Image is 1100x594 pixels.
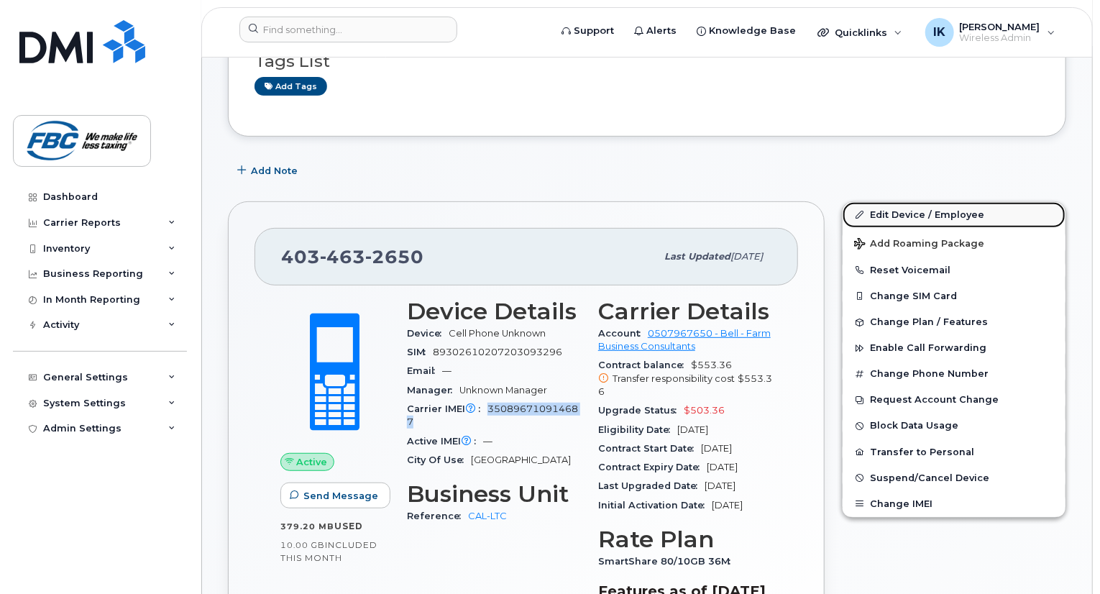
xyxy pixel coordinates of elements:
[843,465,1065,491] button: Suspend/Cancel Device
[870,317,988,328] span: Change Plan / Features
[960,21,1040,32] span: [PERSON_NAME]
[598,480,705,491] span: Last Upgraded Date
[407,454,471,465] span: City Of Use
[407,436,483,447] span: Active IMEI
[297,455,328,469] span: Active
[280,539,377,563] span: included this month
[843,491,1065,517] button: Change IMEI
[407,511,468,521] span: Reference
[407,403,578,427] span: 350896710914687
[468,511,507,521] a: CAL-LTC
[843,387,1065,413] button: Request Account Change
[281,246,423,268] span: 403
[598,500,712,511] span: Initial Activation Date
[843,202,1065,228] a: Edit Device / Employee
[687,17,806,45] a: Knowledge Base
[854,238,984,252] span: Add Roaming Package
[843,309,1065,335] button: Change Plan / Features
[407,298,581,324] h3: Device Details
[228,158,310,184] button: Add Note
[407,365,442,376] span: Email
[280,540,325,550] span: 10.00 GB
[843,228,1065,257] button: Add Roaming Package
[255,77,327,95] a: Add tags
[664,251,730,262] span: Last updated
[843,283,1065,309] button: Change SIM Card
[712,500,743,511] span: [DATE]
[870,343,986,354] span: Enable Call Forwarding
[334,521,363,531] span: used
[730,251,763,262] span: [DATE]
[646,24,677,38] span: Alerts
[705,480,735,491] span: [DATE]
[239,17,457,42] input: Find something...
[598,443,701,454] span: Contract Start Date
[843,439,1065,465] button: Transfer to Personal
[574,24,614,38] span: Support
[551,17,624,45] a: Support
[843,413,1065,439] button: Block Data Usage
[407,481,581,507] h3: Business Unit
[598,328,771,352] a: 0507967650 - Bell - Farm Business Consultants
[459,385,547,396] span: Unknown Manager
[483,436,492,447] span: —
[933,24,945,41] span: IK
[433,347,562,357] span: 89302610207203093296
[709,24,796,38] span: Knowledge Base
[442,365,452,376] span: —
[960,32,1040,44] span: Wireless Admin
[449,328,546,339] span: Cell Phone Unknown
[598,298,772,324] h3: Carrier Details
[320,246,365,268] span: 463
[598,556,738,567] span: SmartShare 80/10GB 36M
[598,405,684,416] span: Upgrade Status
[684,405,725,416] span: $503.36
[677,424,708,435] span: [DATE]
[598,526,772,552] h3: Rate Plan
[280,483,390,508] button: Send Message
[303,489,378,503] span: Send Message
[407,385,459,396] span: Manager
[707,462,738,472] span: [DATE]
[701,443,732,454] span: [DATE]
[807,18,912,47] div: Quicklinks
[870,472,989,483] span: Suspend/Cancel Device
[598,462,707,472] span: Contract Expiry Date
[598,360,691,370] span: Contract balance
[598,360,772,398] span: $553.36
[255,52,1040,70] h3: Tags List
[598,328,648,339] span: Account
[843,257,1065,283] button: Reset Voicemail
[613,373,735,384] span: Transfer responsibility cost
[365,246,423,268] span: 2650
[280,521,334,531] span: 379.20 MB
[407,403,487,414] span: Carrier IMEI
[843,335,1065,361] button: Enable Call Forwarding
[407,328,449,339] span: Device
[915,18,1065,47] div: Ibrahim Kabir
[835,27,887,38] span: Quicklinks
[407,347,433,357] span: SIM
[251,164,298,178] span: Add Note
[843,361,1065,387] button: Change Phone Number
[598,424,677,435] span: Eligibility Date
[471,454,571,465] span: [GEOGRAPHIC_DATA]
[624,17,687,45] a: Alerts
